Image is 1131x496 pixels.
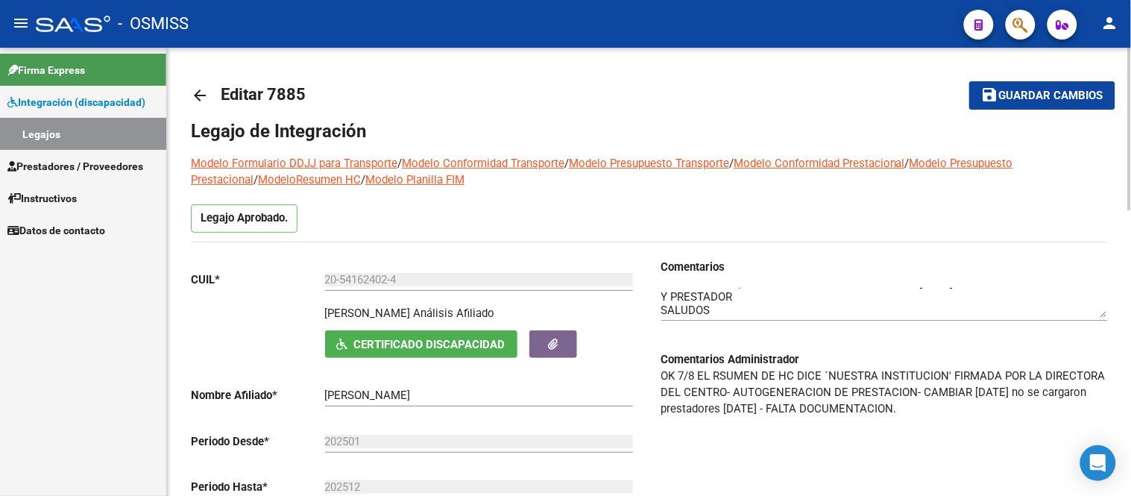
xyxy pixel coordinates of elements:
[661,259,1108,275] h3: Comentarios
[258,173,361,186] a: ModeloResumen HC
[7,158,143,175] span: Prestadores / Proveedores
[191,387,325,404] p: Nombre Afiliado
[661,351,1108,368] h3: Comentarios Administrador
[365,173,464,186] a: Modelo Planilla FIM
[1101,14,1119,32] mat-icon: person
[221,85,306,104] span: Editar 7885
[1080,445,1116,481] div: Open Intercom Messenger
[191,433,325,450] p: Periodo Desde
[12,14,30,32] mat-icon: menu
[981,86,999,104] mat-icon: save
[414,305,495,321] div: Análisis Afiliado
[999,90,1103,103] span: Guardar cambios
[325,305,411,321] p: [PERSON_NAME]
[569,157,729,170] a: Modelo Presupuesto Transporte
[191,87,209,104] mat-icon: arrow_back
[191,479,325,495] p: Periodo Hasta
[661,368,1108,417] p: OK 7/8 EL RSUMEN DE HC DICE ´NUESTRA INSTITUCION' FIRMADA POR LA DIRECTORA DEL CENTRO- AUTOGENERA...
[191,119,1107,143] h1: Legajo de Integración
[118,7,189,40] span: - OSMISS
[191,157,397,170] a: Modelo Formulario DDJJ para Transporte
[354,338,505,351] span: Certificado Discapacidad
[191,204,297,233] p: Legajo Aprobado.
[7,62,85,78] span: Firma Express
[7,94,145,110] span: Integración (discapacidad)
[7,222,105,239] span: Datos de contacto
[325,330,517,358] button: Certificado Discapacidad
[969,81,1115,109] button: Guardar cambios
[402,157,564,170] a: Modelo Conformidad Transporte
[7,190,77,207] span: Instructivos
[734,157,905,170] a: Modelo Conformidad Prestacional
[191,271,325,288] p: CUIL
